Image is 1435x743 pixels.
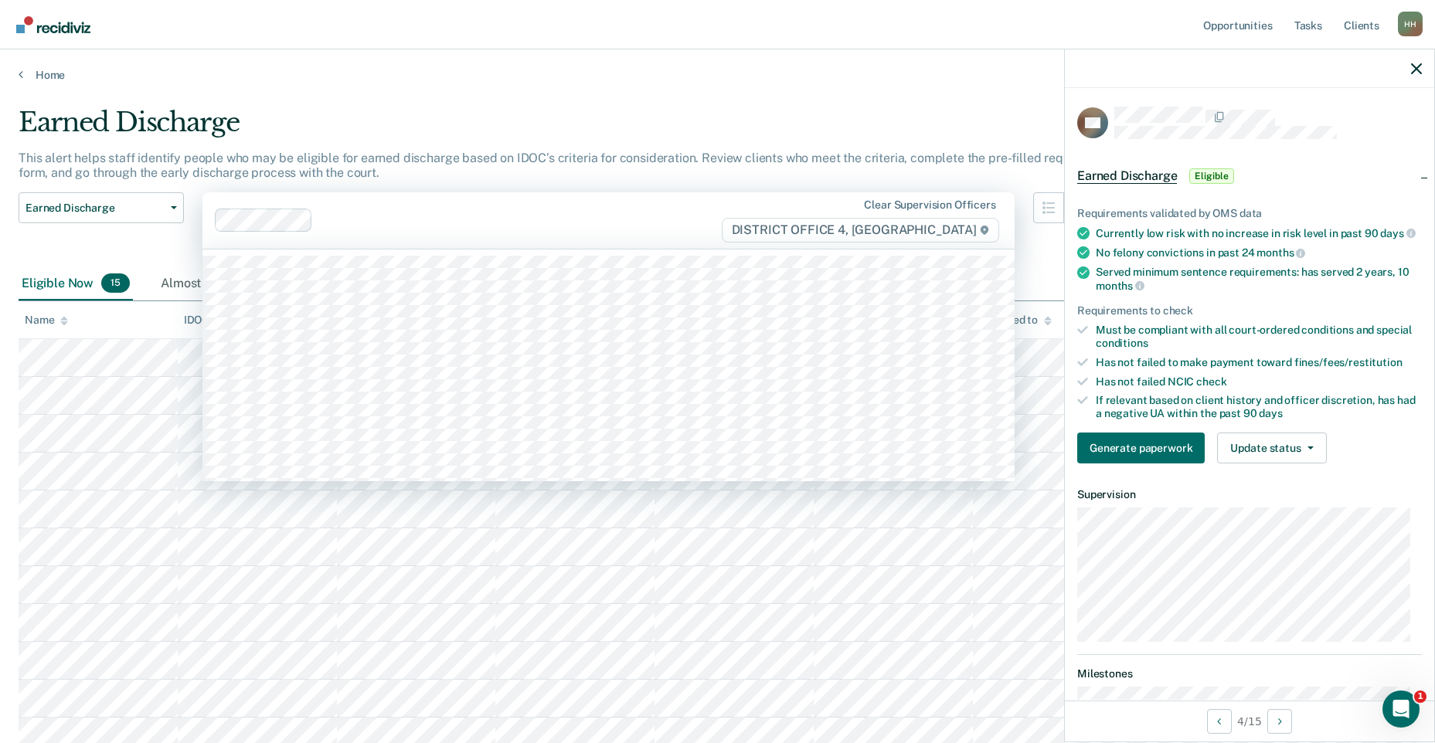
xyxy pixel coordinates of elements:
span: DISTRICT OFFICE 4, [GEOGRAPHIC_DATA] [722,218,999,243]
div: Earned DischargeEligible [1065,151,1434,201]
div: Name [25,314,68,327]
div: IDOC ID [184,314,236,327]
div: If relevant based on client history and officer discretion, has had a negative UA within the past 90 [1096,394,1422,420]
dt: Supervision [1077,488,1422,501]
span: fines/fees/restitution [1294,356,1403,368]
a: Navigate to form link [1077,433,1211,463]
span: check [1196,375,1226,388]
div: Earned Discharge [19,107,1095,151]
div: Must be compliant with all court-ordered conditions and special [1096,324,1422,350]
button: Profile dropdown button [1398,12,1423,36]
span: Eligible [1189,168,1233,184]
span: conditions [1096,337,1148,349]
p: This alert helps staff identify people who may be eligible for earned discharge based on IDOC’s c... [19,151,1087,180]
span: days [1380,227,1415,239]
div: H H [1398,12,1423,36]
div: Currently low risk with no increase in risk level in past 90 [1096,226,1422,240]
span: 1 [1414,690,1426,703]
span: Earned Discharge [1077,168,1177,184]
div: Requirements validated by OMS data [1077,207,1422,220]
button: Next Opportunity [1267,709,1292,734]
button: Update status [1217,433,1326,463]
button: Previous Opportunity [1207,709,1232,734]
span: Earned Discharge [26,202,165,215]
div: Requirements to check [1077,304,1422,317]
a: Home [19,68,1416,82]
dt: Milestones [1077,667,1422,680]
div: Served minimum sentence requirements: has served 2 years, 10 [1096,266,1422,292]
img: Recidiviz [16,16,90,33]
span: months [1096,280,1144,292]
span: 15 [101,273,130,293]
span: months [1256,246,1305,259]
div: Eligible Now [19,267,133,301]
div: Has not failed to make payment toward [1096,356,1422,369]
div: Clear supervision officers [864,198,995,212]
iframe: Intercom live chat [1382,690,1420,728]
div: No felony convictions in past 24 [1096,246,1422,260]
div: 4 / 15 [1065,701,1434,741]
button: Generate paperwork [1077,433,1205,463]
div: Assigned to [979,314,1052,327]
div: Has not failed NCIC [1096,375,1422,388]
span: days [1259,407,1282,419]
div: Almost Eligible [158,267,281,301]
